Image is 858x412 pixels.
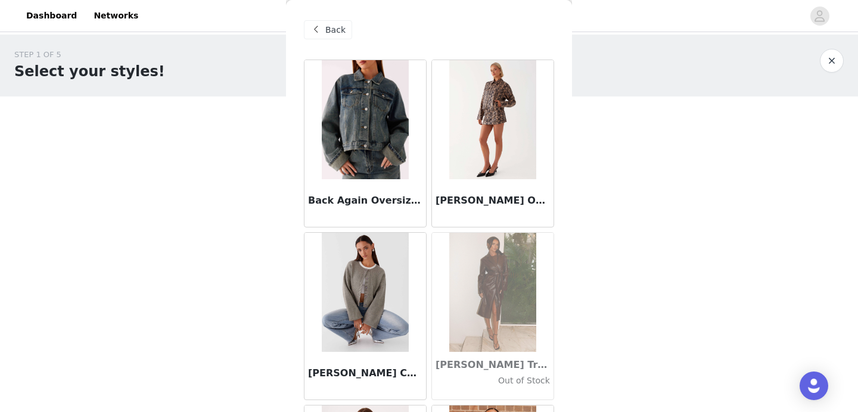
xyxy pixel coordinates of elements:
[14,61,165,82] h1: Select your styles!
[449,233,536,352] img: Dixie Trench Coat - Chocolate
[322,60,408,179] img: Back Again Oversized Denim Jacket - Dirty Wash
[436,358,550,372] h3: [PERSON_NAME] Trench Coat - Chocolate
[322,233,408,352] img: Daphne Knit Cardigan - Light Grey
[308,193,422,208] h3: Back Again Oversized Denim Jacket - Dirty Wash
[19,2,84,29] a: Dashboard
[325,24,346,36] span: Back
[14,49,165,61] div: STEP 1 OF 5
[436,374,550,387] h4: Out of Stock
[814,7,825,26] div: avatar
[800,372,828,400] div: Open Intercom Messenger
[86,2,145,29] a: Networks
[308,366,422,380] h3: [PERSON_NAME] Cardigan - Light Grey
[436,193,550,208] h3: [PERSON_NAME] Oversized Jacket - Snake
[449,60,536,179] img: Bethany Oversized Jacket - Snake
